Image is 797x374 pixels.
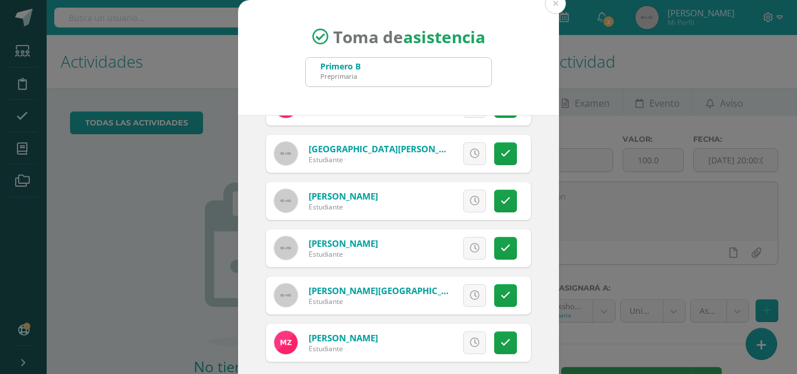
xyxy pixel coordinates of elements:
[403,26,485,48] strong: asistencia
[274,142,298,165] img: 60x60
[309,237,378,249] a: [PERSON_NAME]
[274,236,298,260] img: 60x60
[274,284,298,307] img: 60x60
[309,285,467,296] a: [PERSON_NAME][GEOGRAPHIC_DATA]
[309,249,378,259] div: Estudiante
[274,189,298,212] img: 60x60
[320,72,361,81] div: Preprimaria
[274,331,298,354] img: dc27abd7c3755c3952a04e95ad32e8d5.png
[306,58,491,86] input: Busca un grado o sección aquí...
[309,344,378,354] div: Estudiante
[309,155,449,165] div: Estudiante
[320,61,361,72] div: Primero B
[309,190,378,202] a: [PERSON_NAME]
[333,26,485,48] span: Toma de
[309,202,378,212] div: Estudiante
[309,296,449,306] div: Estudiante
[309,143,467,155] a: [GEOGRAPHIC_DATA][PERSON_NAME]
[309,332,378,344] a: [PERSON_NAME]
